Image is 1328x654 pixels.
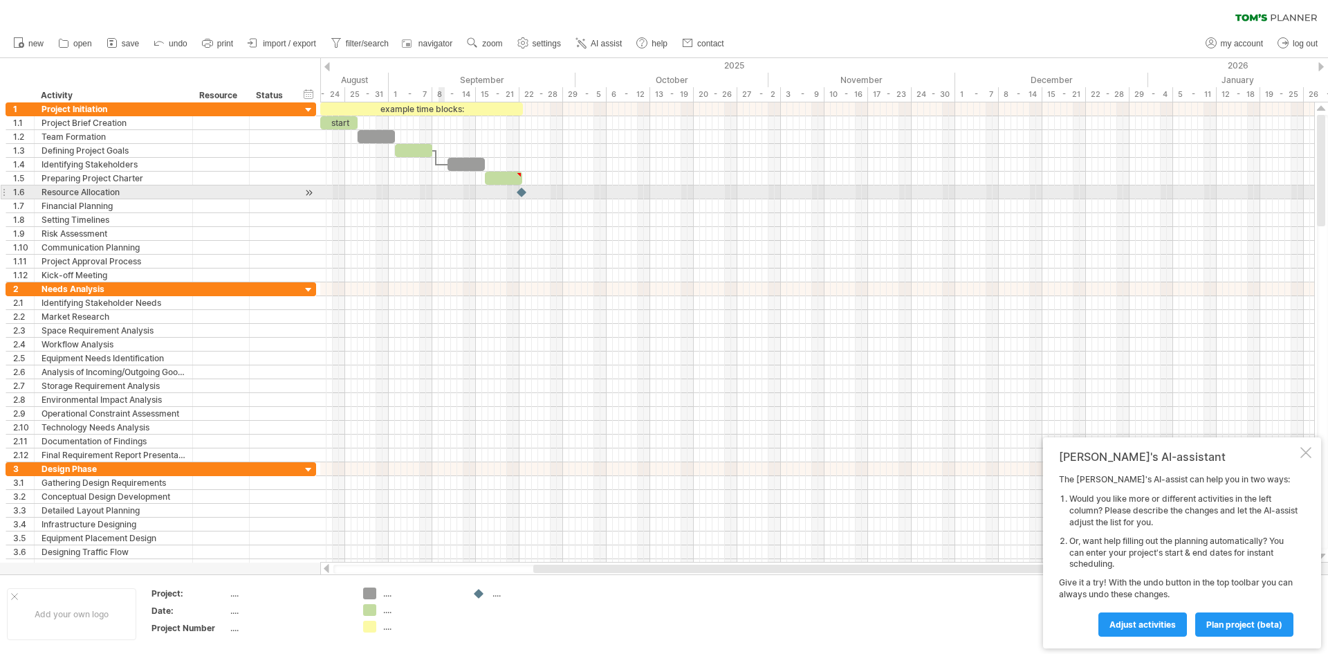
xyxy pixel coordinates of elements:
div: 15 - 21 [1042,87,1086,102]
div: Analysis of Incoming/Outgoing Goods [41,365,185,379]
div: example time blocks: [320,102,523,116]
div: Financial Planning [41,199,185,212]
div: Workflow Analysis [41,338,185,351]
div: 8 - 14 [432,87,476,102]
a: navigator [400,35,456,53]
div: Project Approval Process [41,255,185,268]
a: open [55,35,96,53]
div: 1 [13,102,34,116]
div: Market Research [41,310,185,323]
div: Project Initiation [41,102,185,116]
div: Operational Constraint Assessment [41,407,185,420]
div: 12 - 18 [1217,87,1260,102]
div: 13 - 19 [650,87,694,102]
div: 25 - 31 [345,87,389,102]
div: 1 - 7 [955,87,999,102]
div: 15 - 21 [476,87,519,102]
a: save [103,35,143,53]
div: 2.5 [13,352,34,365]
div: 29 - 4 [1129,87,1173,102]
span: log out [1293,39,1318,48]
span: zoom [482,39,502,48]
div: 3.4 [13,518,34,531]
div: Defining Project Goals [41,144,185,157]
div: 2.4 [13,338,34,351]
div: 10 - 16 [824,87,868,102]
div: 1.4 [13,158,34,171]
a: AI assist [572,35,626,53]
div: 3.3 [13,504,34,517]
div: Team Formation [41,130,185,143]
span: undo [169,39,187,48]
div: Add your own logo [7,588,136,640]
div: 5 - 11 [1173,87,1217,102]
div: 1 - 7 [389,87,432,102]
span: open [73,39,92,48]
div: 18 - 24 [302,87,345,102]
div: 2.7 [13,379,34,392]
div: Space Requirement Analysis [41,324,185,337]
span: plan project (beta) [1206,619,1282,630]
div: .... [230,605,347,617]
div: 1.3 [13,144,34,157]
div: 24 - 30 [912,87,955,102]
div: Activity [41,89,185,102]
div: Documentation of Findings [41,435,185,448]
div: start [320,116,358,129]
div: 1.11 [13,255,34,268]
span: Adjust activities [1109,619,1176,630]
a: Adjust activities [1098,612,1187,637]
div: 22 - 28 [519,87,563,102]
div: Environmental Impact Analysis [41,393,185,406]
div: Resource [199,89,241,102]
span: settings [533,39,561,48]
div: .... [492,588,568,599]
div: October 2025 [575,73,768,87]
div: 2.8 [13,393,34,406]
div: 3.1 [13,476,34,489]
div: Identifying Stakeholders [41,158,185,171]
div: 2.1 [13,296,34,309]
div: Identifying Stakeholder Needs [41,296,185,309]
div: .... [230,622,347,634]
div: .... [383,621,459,633]
a: undo [150,35,192,53]
div: 1.9 [13,227,34,240]
div: 3.2 [13,490,34,503]
div: 27 - 2 [737,87,781,102]
div: 1.7 [13,199,34,212]
div: 1.6 [13,185,34,199]
div: Kick-off Meeting [41,269,185,282]
div: 2.3 [13,324,34,337]
span: import / export [263,39,316,48]
div: Project Brief Creation [41,116,185,129]
div: 20 - 26 [694,87,737,102]
a: my account [1202,35,1267,53]
span: print [217,39,233,48]
div: Needs Analysis [41,282,185,296]
div: 6 - 12 [607,87,650,102]
div: Preparing Project Charter [41,172,185,185]
span: contact [697,39,724,48]
div: Status [256,89,286,102]
span: new [28,39,44,48]
div: Communication Planning [41,241,185,254]
div: scroll to activity [302,185,315,200]
span: my account [1221,39,1263,48]
div: Equipment Needs Identification [41,352,185,365]
div: 8 - 14 [999,87,1042,102]
a: filter/search [327,35,393,53]
div: 2.6 [13,365,34,379]
div: 2 [13,282,34,296]
div: [PERSON_NAME]'s AI-assistant [1059,450,1298,464]
div: 3.6 [13,545,34,558]
a: new [10,35,48,53]
div: 3 [13,462,34,475]
div: Safety Feature Designing [41,559,185,572]
div: The [PERSON_NAME]'s AI-assist can help you in two ways: Give it a try! With the undo button in th... [1059,474,1298,636]
li: Or, want help filling out the planning automatically? You can enter your project's start & end da... [1069,536,1298,570]
div: Designing Traffic Flow [41,545,185,558]
div: 1.1 [13,116,34,129]
div: Infrastructure Designing [41,518,185,531]
div: Project: [151,588,228,599]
